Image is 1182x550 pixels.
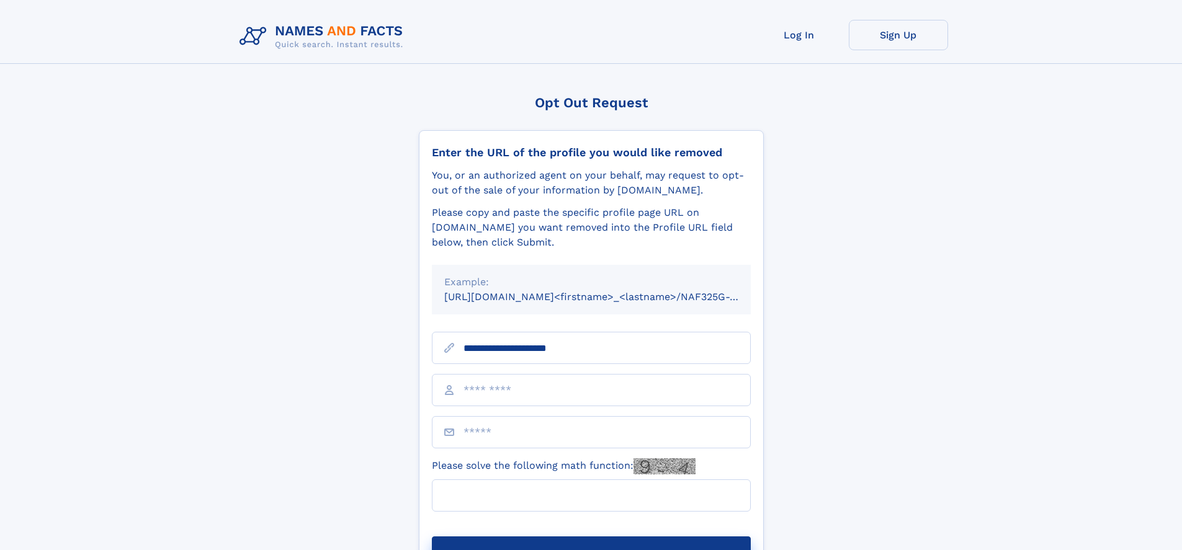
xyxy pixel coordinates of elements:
div: Please copy and paste the specific profile page URL on [DOMAIN_NAME] you want removed into the Pr... [432,205,751,250]
div: Example: [444,275,738,290]
label: Please solve the following math function: [432,458,696,474]
div: Opt Out Request [419,95,764,110]
small: [URL][DOMAIN_NAME]<firstname>_<lastname>/NAF325G-xxxxxxxx [444,291,774,303]
div: Enter the URL of the profile you would like removed [432,146,751,159]
a: Sign Up [849,20,948,50]
div: You, or an authorized agent on your behalf, may request to opt-out of the sale of your informatio... [432,168,751,198]
a: Log In [750,20,849,50]
img: Logo Names and Facts [235,20,413,53]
